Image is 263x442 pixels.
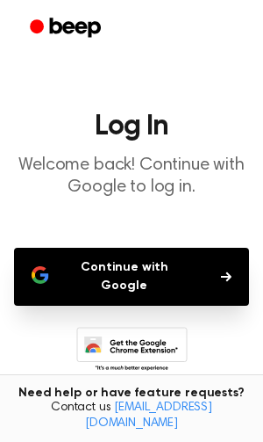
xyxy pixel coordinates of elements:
button: Continue with Google [14,248,249,306]
a: [EMAIL_ADDRESS][DOMAIN_NAME] [85,402,212,430]
h1: Log In [14,112,249,141]
a: Beep [18,11,117,46]
p: Welcome back! Continue with Google to log in. [14,155,249,199]
span: Contact us [11,401,252,431]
